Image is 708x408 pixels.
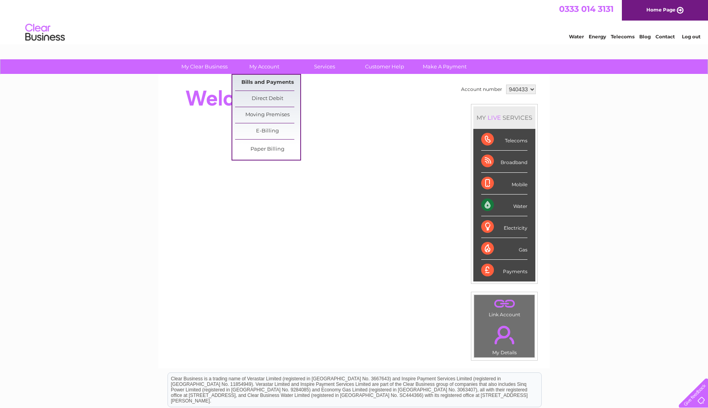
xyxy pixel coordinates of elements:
[474,319,535,358] td: My Details
[486,114,503,121] div: LIVE
[639,34,651,40] a: Blog
[292,59,357,74] a: Services
[481,195,527,216] div: Water
[474,295,535,319] td: Link Account
[481,151,527,172] div: Broadband
[473,106,535,129] div: MY SERVICES
[352,59,417,74] a: Customer Help
[235,107,300,123] a: Moving Premises
[655,34,675,40] a: Contact
[481,216,527,238] div: Electricity
[481,260,527,281] div: Payments
[459,83,504,96] td: Account number
[559,4,614,14] a: 0333 014 3131
[25,21,65,45] img: logo.png
[232,59,297,74] a: My Account
[589,34,606,40] a: Energy
[235,91,300,107] a: Direct Debit
[481,129,527,151] div: Telecoms
[412,59,477,74] a: Make A Payment
[569,34,584,40] a: Water
[235,123,300,139] a: E-Billing
[235,75,300,91] a: Bills and Payments
[481,173,527,195] div: Mobile
[476,297,533,311] a: .
[235,142,300,157] a: Paper Billing
[611,34,635,40] a: Telecoms
[682,34,700,40] a: Log out
[476,321,533,349] a: .
[168,4,541,38] div: Clear Business is a trading name of Verastar Limited (registered in [GEOGRAPHIC_DATA] No. 3667643...
[172,59,237,74] a: My Clear Business
[481,238,527,260] div: Gas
